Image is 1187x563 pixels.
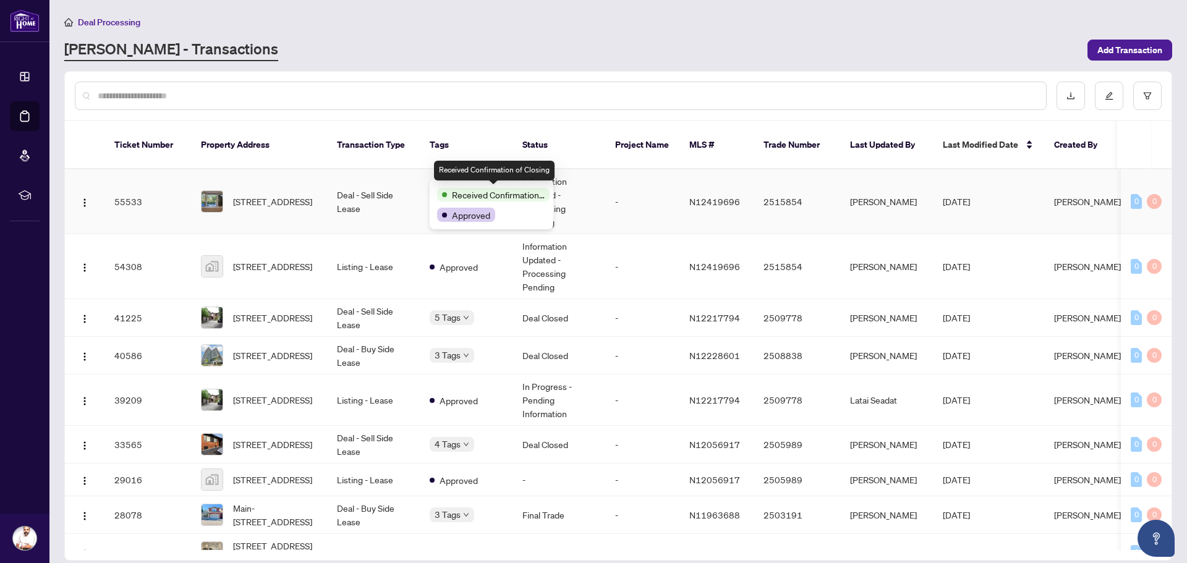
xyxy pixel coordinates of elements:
[840,234,933,299] td: [PERSON_NAME]
[754,464,840,496] td: 2505989
[840,169,933,234] td: [PERSON_NAME]
[679,121,754,169] th: MLS #
[605,234,679,299] td: -
[104,169,191,234] td: 55533
[1147,259,1162,274] div: 0
[513,496,605,534] td: Final Trade
[10,9,40,32] img: logo
[513,375,605,426] td: In Progress - Pending Information
[754,496,840,534] td: 2503191
[513,464,605,496] td: -
[233,438,312,451] span: [STREET_ADDRESS]
[80,314,90,324] img: Logo
[233,473,312,486] span: [STREET_ADDRESS]
[202,345,223,366] img: thumbnail-img
[327,375,420,426] td: Listing - Lease
[1054,474,1121,485] span: [PERSON_NAME]
[327,169,420,234] td: Deal - Sell Side Lease
[1087,40,1172,61] button: Add Transaction
[1147,472,1162,487] div: 0
[1131,392,1142,407] div: 0
[943,261,970,272] span: [DATE]
[1054,439,1121,450] span: [PERSON_NAME]
[202,469,223,490] img: thumbnail-img
[1133,82,1162,110] button: filter
[75,256,95,276] button: Logo
[1131,437,1142,452] div: 0
[78,17,140,28] span: Deal Processing
[513,299,605,337] td: Deal Closed
[75,470,95,489] button: Logo
[75,505,95,525] button: Logo
[75,434,95,454] button: Logo
[233,195,312,208] span: [STREET_ADDRESS]
[1054,196,1121,207] span: [PERSON_NAME]
[80,549,90,559] img: Logo
[80,396,90,406] img: Logo
[605,337,679,375] td: -
[689,261,740,272] span: N12419696
[605,169,679,234] td: -
[104,375,191,426] td: 39209
[605,496,679,534] td: -
[202,542,223,563] img: thumbnail-img
[202,389,223,410] img: thumbnail-img
[943,138,1018,151] span: Last Modified Date
[202,191,223,212] img: thumbnail-img
[104,337,191,375] td: 40586
[689,509,740,520] span: N11963688
[1143,91,1152,100] span: filter
[943,474,970,485] span: [DATE]
[327,496,420,534] td: Deal - Buy Side Lease
[80,476,90,486] img: Logo
[452,188,545,201] span: Received Confirmation of Closing
[840,426,933,464] td: [PERSON_NAME]
[463,315,469,321] span: down
[1054,350,1121,361] span: [PERSON_NAME]
[463,441,469,447] span: down
[840,464,933,496] td: [PERSON_NAME]
[513,169,605,234] td: Information Updated - Processing Pending
[689,474,740,485] span: N12056917
[80,198,90,208] img: Logo
[327,426,420,464] td: Deal - Sell Side Lease
[463,352,469,358] span: down
[1131,507,1142,522] div: 0
[233,349,312,362] span: [STREET_ADDRESS]
[233,501,317,528] span: Main-[STREET_ADDRESS]
[202,307,223,328] img: thumbnail-img
[754,299,840,337] td: 2509778
[1147,310,1162,325] div: 0
[689,439,740,450] span: N12056917
[943,350,970,361] span: [DATE]
[233,260,312,273] span: [STREET_ADDRESS]
[1054,509,1121,520] span: [PERSON_NAME]
[327,337,420,375] td: Deal - Buy Side Lease
[435,437,461,451] span: 4 Tags
[202,504,223,525] img: thumbnail-img
[689,394,740,405] span: N12217794
[933,121,1044,169] th: Last Modified Date
[1147,392,1162,407] div: 0
[64,18,73,27] span: home
[1147,507,1162,522] div: 0
[1147,348,1162,363] div: 0
[513,234,605,299] td: Information Updated - Processing Pending
[689,312,740,323] span: N12217794
[943,439,970,450] span: [DATE]
[943,547,970,558] span: [DATE]
[1054,394,1121,405] span: [PERSON_NAME]
[1131,194,1142,209] div: 0
[840,337,933,375] td: [PERSON_NAME]
[513,337,605,375] td: Deal Closed
[1131,472,1142,487] div: 0
[943,312,970,323] span: [DATE]
[104,464,191,496] td: 29016
[943,196,970,207] span: [DATE]
[104,234,191,299] td: 54308
[80,441,90,451] img: Logo
[104,121,191,169] th: Ticket Number
[605,426,679,464] td: -
[202,434,223,455] img: thumbnail-img
[434,161,555,180] div: Received Confirmation of Closing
